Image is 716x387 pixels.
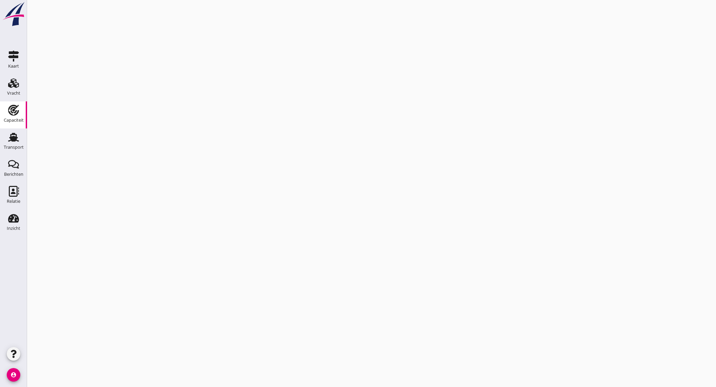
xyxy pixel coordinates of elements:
div: Kaart [8,64,19,68]
i: account_circle [7,368,20,382]
div: Inzicht [7,226,20,231]
div: Transport [4,145,24,149]
div: Capaciteit [4,118,24,122]
div: Relatie [7,199,20,203]
img: logo-small.a267ee39.svg [1,2,26,27]
div: Vracht [7,91,20,95]
div: Berichten [4,172,23,176]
